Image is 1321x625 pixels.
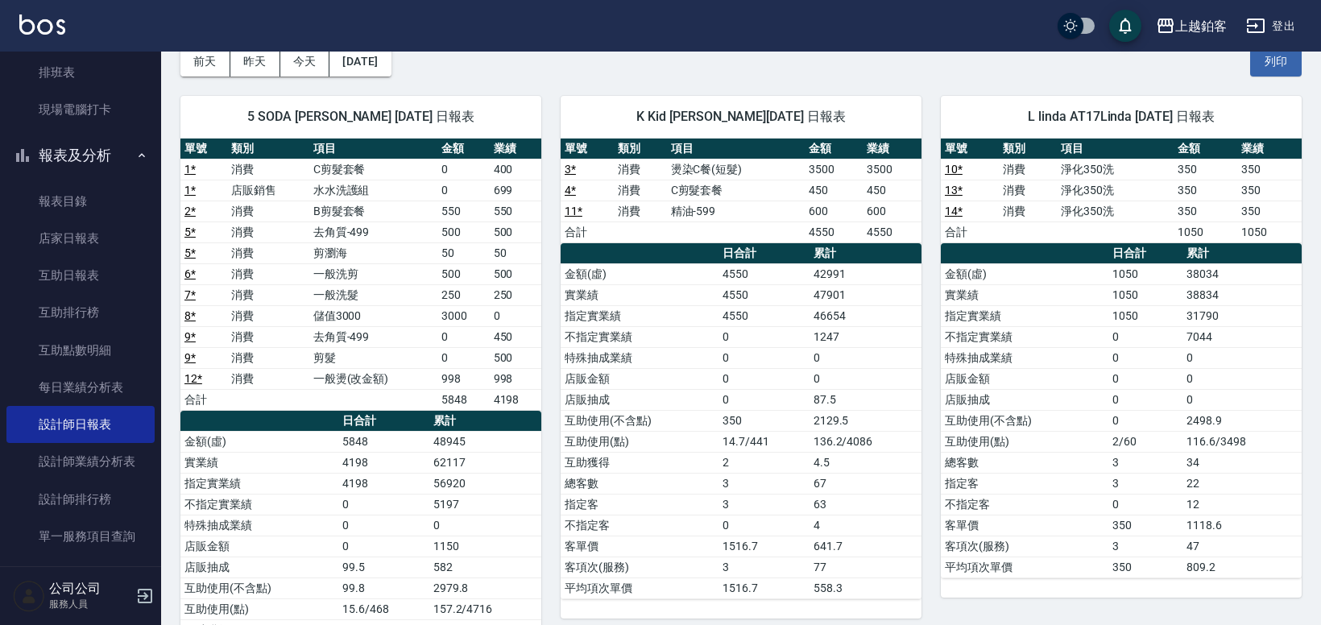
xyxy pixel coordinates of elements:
td: 350 [1108,515,1182,536]
td: 4198 [338,473,429,494]
a: 報表目錄 [6,183,155,220]
td: 3 [718,473,810,494]
td: 店販金額 [941,368,1108,389]
td: 2129.5 [810,410,921,431]
th: 業績 [1237,139,1302,159]
th: 項目 [667,139,805,159]
td: 去角質-499 [309,221,438,242]
td: 0 [437,347,489,368]
a: 設計師排行榜 [6,481,155,518]
td: 450 [863,180,921,201]
td: 5848 [437,389,489,410]
td: 500 [490,221,541,242]
td: 3500 [805,159,863,180]
td: 0 [437,180,489,201]
td: 1118.6 [1182,515,1302,536]
td: 水水洗護組 [309,180,438,201]
td: 互助使用(不含點) [941,410,1108,431]
td: 一般洗髮 [309,284,438,305]
td: 0 [437,326,489,347]
td: 31790 [1182,305,1302,326]
td: 店販金額 [180,536,338,557]
th: 金額 [437,139,489,159]
td: 指定實業績 [180,473,338,494]
td: 0 [338,494,429,515]
td: 店販抽成 [180,557,338,577]
button: 前天 [180,47,230,77]
td: 600 [863,201,921,221]
td: C剪髮套餐 [309,159,438,180]
td: 0 [718,368,810,389]
table: a dense table [180,139,541,411]
th: 金額 [1174,139,1238,159]
td: 金額(虛) [180,431,338,452]
td: 消費 [227,284,309,305]
td: 0 [1108,368,1182,389]
td: 3 [718,557,810,577]
td: 0 [490,305,541,326]
td: 不指定實業績 [180,494,338,515]
td: 500 [490,347,541,368]
td: 550 [490,201,541,221]
td: 淨化350洗 [1057,159,1173,180]
th: 單號 [561,139,614,159]
td: 136.2/4086 [810,431,921,452]
td: 1050 [1108,305,1182,326]
td: 消費 [227,159,309,180]
td: 剪瀏海 [309,242,438,263]
td: 7044 [1182,326,1302,347]
td: 實業績 [561,284,718,305]
td: 客單價 [941,515,1108,536]
td: 合計 [561,221,614,242]
td: 34 [1182,452,1302,473]
td: 157.2/4716 [429,598,541,619]
a: 店家日報表 [6,220,155,257]
td: 582 [429,557,541,577]
td: 500 [437,221,489,242]
td: 0 [718,515,810,536]
td: 250 [437,284,489,305]
td: 客單價 [561,536,718,557]
span: 5 SODA [PERSON_NAME] [DATE] 日報表 [200,109,522,125]
td: 450 [805,180,863,201]
th: 單號 [180,139,227,159]
td: 14.7/441 [718,431,810,452]
td: 互助獲得 [561,452,718,473]
td: 指定實業績 [941,305,1108,326]
td: 0 [1182,347,1302,368]
a: 排班表 [6,54,155,91]
td: 客項次(服務) [561,557,718,577]
td: 消費 [227,201,309,221]
td: 50 [437,242,489,263]
td: 0 [1108,389,1182,410]
td: 不指定實業績 [941,326,1108,347]
td: 金額(虛) [561,263,718,284]
td: 消費 [227,221,309,242]
td: 淨化350洗 [1057,180,1173,201]
td: 558.3 [810,577,921,598]
td: 47 [1182,536,1302,557]
td: 77 [810,557,921,577]
button: 上越鉑客 [1149,10,1233,43]
td: 12 [1182,494,1302,515]
td: 46654 [810,305,921,326]
th: 項目 [1057,139,1173,159]
td: 平均項次單價 [561,577,718,598]
td: 4550 [863,221,921,242]
td: 特殊抽成業績 [561,347,718,368]
td: 3 [1108,473,1182,494]
th: 類別 [999,139,1057,159]
td: 0 [1108,494,1182,515]
td: 42991 [810,263,921,284]
td: 0 [1182,389,1302,410]
a: 現場電腦打卡 [6,91,155,128]
table: a dense table [941,243,1302,578]
td: 0 [718,347,810,368]
td: 550 [437,201,489,221]
td: 總客數 [561,473,718,494]
table: a dense table [561,139,921,243]
th: 日合計 [718,243,810,264]
td: 4.5 [810,452,921,473]
td: 店販抽成 [941,389,1108,410]
td: 剪髮 [309,347,438,368]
